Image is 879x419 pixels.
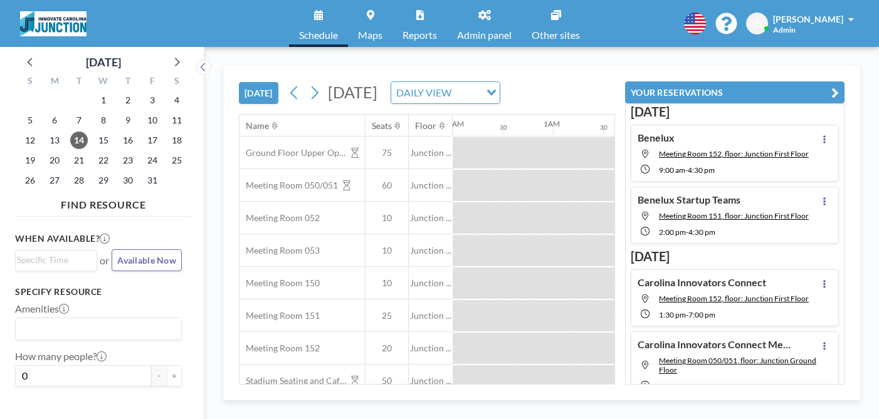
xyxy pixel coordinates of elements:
[95,172,112,189] span: Wednesday, October 29, 2025
[366,277,408,289] span: 10
[15,194,192,211] h4: FIND RESOURCE
[21,132,39,149] span: Sunday, October 12, 2025
[409,277,453,289] span: Junction ...
[631,104,839,120] h3: [DATE]
[115,74,140,90] div: T
[366,180,408,191] span: 60
[409,343,453,354] span: Junction ...
[21,172,39,189] span: Sunday, October 26, 2025
[144,132,161,149] span: Friday, October 17, 2025
[500,123,507,132] div: 30
[409,245,453,256] span: Junction ...
[659,310,686,319] span: 1:30 PM
[631,249,839,264] h3: [DATE]
[688,227,715,237] span: 4:30 PM
[600,123,608,132] div: 30
[366,212,408,224] span: 10
[70,132,88,149] span: Tuesday, October 14, 2025
[366,343,408,354] span: 20
[638,276,766,289] h4: Carolina Innovators Connect
[164,74,189,90] div: S
[168,111,186,129] span: Saturday, October 11, 2025
[688,165,715,175] span: 4:30 PM
[685,165,688,175] span: -
[239,82,278,104] button: [DATE]
[659,381,686,391] span: 1:30 PM
[358,30,382,40] span: Maps
[239,212,320,224] span: Meeting Room 052
[544,119,560,128] div: 1AM
[95,91,112,109] span: Wednesday, October 1, 2025
[144,91,161,109] span: Friday, October 3, 2025
[366,375,408,386] span: 50
[119,172,137,189] span: Thursday, October 30, 2025
[403,30,437,40] span: Reports
[638,338,794,351] h4: Carolina Innovators Connect Meet and Greet
[299,30,338,40] span: Schedule
[239,147,346,158] span: Ground Floor Upper Open Area
[15,286,182,297] h3: Specify resource
[117,255,176,266] span: Available Now
[688,381,715,391] span: 7:30 PM
[168,132,186,149] span: Saturday, October 18, 2025
[659,149,809,158] span: Meeting Room 152, floor: Junction First Floor
[20,11,87,36] img: organization-logo
[638,132,675,144] h4: Benelux
[167,365,182,386] button: +
[455,85,479,101] input: Search for option
[21,111,39,129] span: Sunday, October 5, 2025
[409,147,453,158] span: Junction ...
[239,180,338,191] span: Meeting Room 050/051
[239,245,320,256] span: Meeting Room 053
[751,18,763,29] span: EN
[21,152,39,169] span: Sunday, October 19, 2025
[16,251,97,269] div: Search for option
[168,152,186,169] span: Saturday, October 25, 2025
[409,180,453,191] span: Junction ...
[659,227,686,237] span: 2:00 PM
[46,152,63,169] span: Monday, October 20, 2025
[773,14,843,24] span: [PERSON_NAME]
[409,212,453,224] span: Junction ...
[773,25,796,34] span: Admin
[144,152,161,169] span: Friday, October 24, 2025
[239,343,320,354] span: Meeting Room 152
[100,254,109,267] span: or
[366,310,408,321] span: 25
[119,91,137,109] span: Thursday, October 2, 2025
[659,211,809,220] span: Meeting Room 151, floor: Junction First Floor
[16,318,181,339] div: Search for option
[372,120,392,132] div: Seats
[686,381,688,391] span: -
[18,74,43,90] div: S
[46,132,63,149] span: Monday, October 13, 2025
[86,53,121,71] div: [DATE]
[659,165,685,175] span: 9:00 AM
[144,111,161,129] span: Friday, October 10, 2025
[70,152,88,169] span: Tuesday, October 21, 2025
[239,277,320,289] span: Meeting Room 150
[95,111,112,129] span: Wednesday, October 8, 2025
[119,132,137,149] span: Thursday, October 16, 2025
[457,30,512,40] span: Admin panel
[415,120,436,132] div: Floor
[688,310,715,319] span: 7:00 PM
[152,365,167,386] button: -
[659,356,816,375] span: Meeting Room 050/051, floor: Junction Ground Floor
[17,253,90,267] input: Search for option
[15,303,69,315] label: Amenities
[686,310,688,319] span: -
[328,83,377,101] span: [DATE]
[46,111,63,129] span: Monday, October 6, 2025
[140,74,164,90] div: F
[17,321,174,337] input: Search for option
[532,30,580,40] span: Other sites
[95,132,112,149] span: Wednesday, October 15, 2025
[43,74,67,90] div: M
[366,245,408,256] span: 10
[95,152,112,169] span: Wednesday, October 22, 2025
[67,74,92,90] div: T
[246,120,269,132] div: Name
[239,310,320,321] span: Meeting Room 151
[144,172,161,189] span: Friday, October 31, 2025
